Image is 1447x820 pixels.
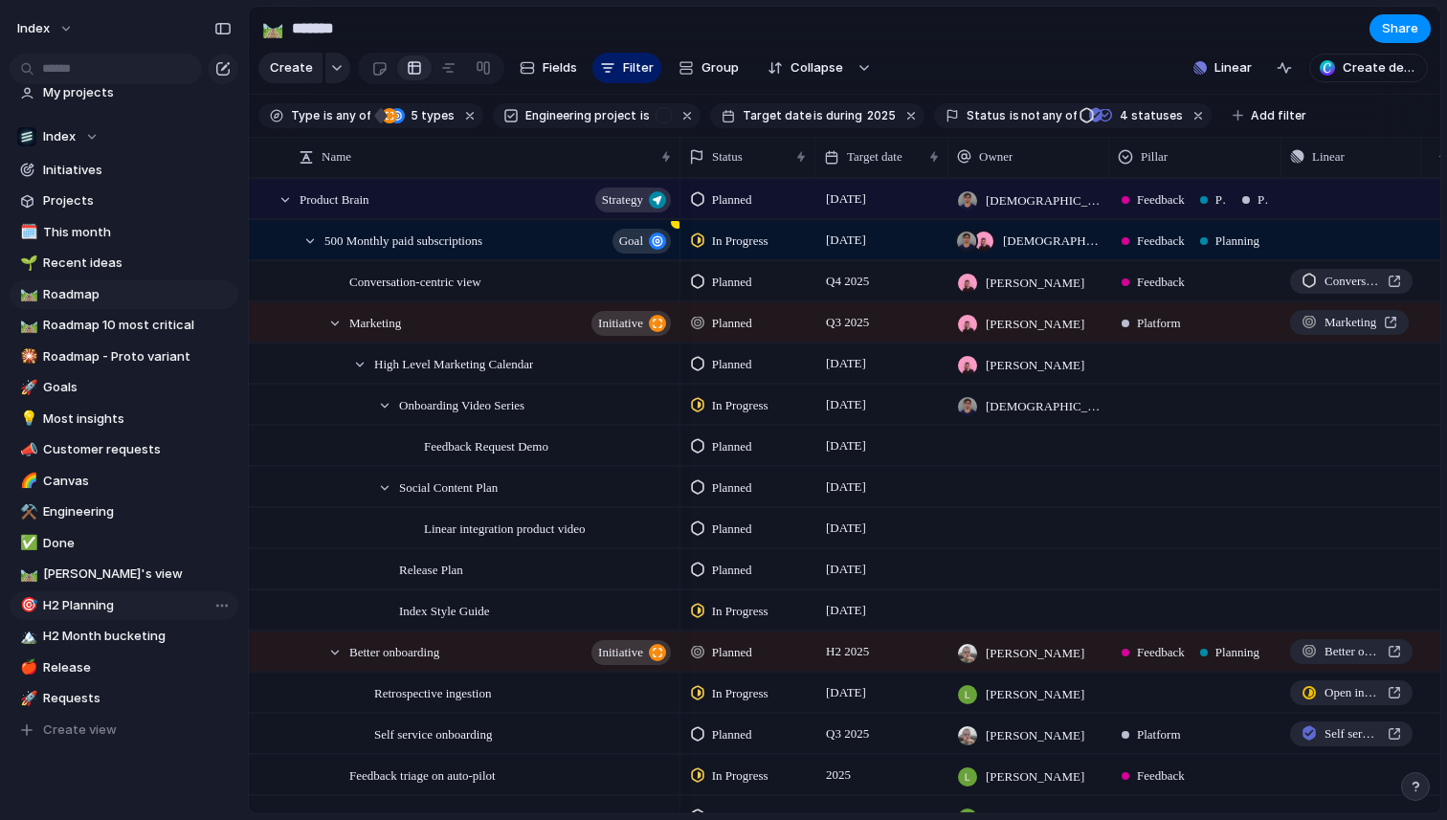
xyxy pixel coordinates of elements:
div: 🛤️ [20,564,33,586]
a: 🍎Release [10,654,238,682]
span: In Progress [712,396,768,415]
span: [PERSON_NAME] [986,685,1084,704]
button: Fields [512,53,585,83]
button: 2025 [863,105,900,126]
span: Planned [712,355,752,374]
span: Release [43,658,232,677]
span: Initiatives [43,161,232,180]
span: My projects [43,83,232,102]
a: 🛤️Roadmap 10 most critical [10,311,238,340]
span: Planning [1215,643,1259,662]
div: 🗓️ [20,221,33,243]
button: is [636,105,654,126]
div: 🛤️ [20,283,33,305]
a: Projects [10,187,238,215]
span: [DATE] [821,558,871,581]
span: Conversation-centric view [349,270,481,292]
span: Index Style Guide [399,599,490,621]
button: 🚀 [17,378,36,397]
span: Planning [1215,232,1259,251]
span: is [813,107,823,124]
div: 🌈 [20,470,33,492]
button: Create deck [1309,54,1428,82]
span: Self service onboarding [374,722,492,744]
button: 🍎 [17,658,36,677]
span: [PERSON_NAME] [986,356,1084,375]
button: Add filter [1221,102,1318,129]
div: 🎇Roadmap - Proto variant [10,343,238,371]
span: [DATE] [821,434,871,457]
span: [DATE] [821,681,871,704]
span: Collapse [790,58,843,78]
span: Index [43,127,76,146]
span: Better onboarding [1325,642,1380,661]
span: Fields [543,58,577,78]
div: 🎯H2 Planning [10,591,238,620]
span: Goals [43,378,232,397]
button: isany of [320,105,374,126]
span: any of [1039,107,1077,124]
button: initiative [591,640,671,665]
span: [PERSON_NAME] [986,644,1084,663]
span: Planned [712,520,752,539]
button: Goal [612,229,671,254]
div: 💡 [20,408,33,430]
span: types [405,107,455,124]
button: Create [258,53,323,83]
span: Q4 2025 [821,270,874,293]
span: Projects [43,191,232,211]
span: Linear [1312,147,1345,166]
span: [PERSON_NAME] [986,274,1084,293]
span: Feedback Request Demo [424,434,548,456]
span: Index [17,19,50,38]
span: statuses [1114,107,1183,124]
span: during [823,107,862,124]
span: Planned [712,725,752,744]
span: Planned [712,190,752,210]
div: ⚒️ [20,501,33,523]
button: 🌈 [17,472,36,491]
div: ⚒️Engineering [10,498,238,526]
span: High Level Marketing Calendar [374,352,533,374]
span: Create [270,58,313,78]
a: 📣Customer requests [10,435,238,464]
button: 5 types [372,105,458,126]
a: 🛤️Roadmap [10,280,238,309]
span: Q3 2025 [821,722,874,745]
span: Planning [1215,190,1227,210]
span: 4 [1114,108,1131,122]
span: Planned [712,643,752,662]
span: Customer requests [43,440,232,459]
span: Done [43,534,232,553]
a: 🏔️H2 Month bucketing [10,622,238,651]
span: [DEMOGRAPHIC_DATA][PERSON_NAME] , [PERSON_NAME] [1003,232,1101,251]
span: [DATE] [821,599,871,622]
span: Product Brain [300,188,369,210]
span: Pillar [1141,147,1168,166]
span: Planned [712,437,752,456]
button: 🏔️ [17,627,36,646]
a: 🚀Goals [10,373,238,402]
span: Platform [1137,314,1181,333]
span: Create deck [1343,58,1417,78]
span: H2 Month bucketing [43,627,232,646]
span: Open in Linear [1325,683,1380,702]
span: Goal [619,228,643,255]
button: 🛤️ [257,13,288,44]
span: Feedback triage on auto-pilot [349,764,496,786]
button: 🌱 [17,254,36,273]
span: This month [43,223,232,242]
div: 🌱 [20,253,33,275]
div: 🛤️ [262,15,283,41]
span: Platform [1258,190,1269,210]
span: Most insights [43,410,232,429]
span: [DATE] [821,229,871,252]
a: Better onboarding [1290,639,1413,664]
a: 💡Most insights [10,405,238,433]
span: Target date [743,107,812,124]
div: 🚀Requests [10,684,238,713]
span: Status [712,147,743,166]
